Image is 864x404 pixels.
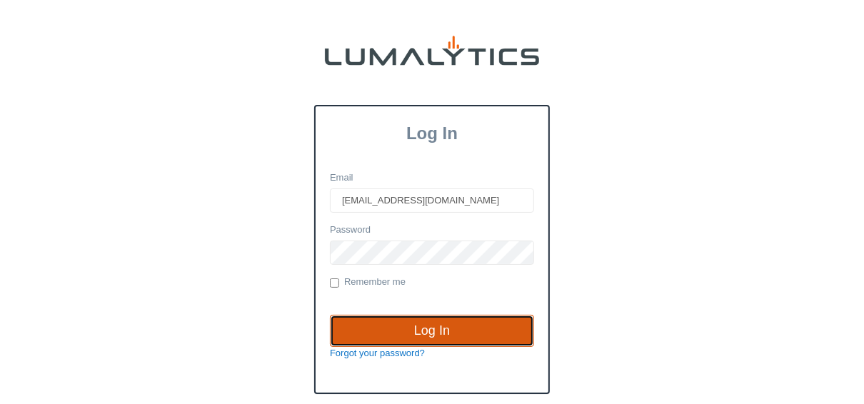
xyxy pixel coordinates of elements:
[330,276,406,290] label: Remember me
[316,123,548,143] h3: Log In
[330,278,339,288] input: Remember me
[330,171,353,185] label: Email
[325,36,539,66] img: lumalytics-black-e9b537c871f77d9ce8d3a6940f85695cd68c596e3f819dc492052d1098752254.png
[330,188,534,213] input: Email
[330,223,371,237] label: Password
[330,315,534,348] input: Log In
[330,348,425,358] a: Forgot your password?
